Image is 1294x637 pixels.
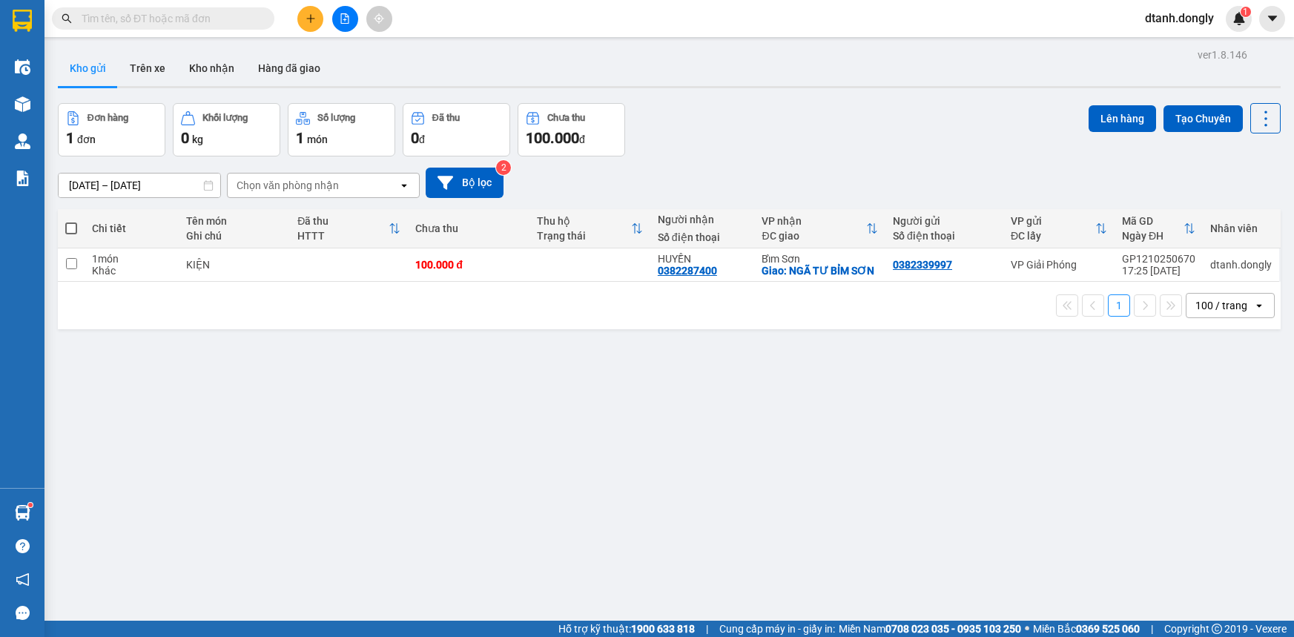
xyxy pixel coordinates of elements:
div: Chi tiết [92,222,171,234]
img: solution-icon [15,171,30,186]
div: GP1210250670 [1122,253,1195,265]
span: dtanh.dongly [1133,9,1226,27]
div: Đơn hàng [88,113,128,123]
span: | [706,621,708,637]
button: plus [297,6,323,32]
img: warehouse-icon [15,505,30,521]
div: Người gửi [893,215,996,227]
div: 1 món [92,253,171,265]
span: plus [306,13,316,24]
div: Nhân viên [1210,222,1272,234]
span: Miền Nam [839,621,1021,637]
span: món [307,133,328,145]
strong: 0369 525 060 [1076,623,1140,635]
input: Tìm tên, số ĐT hoặc mã đơn [82,10,257,27]
button: Số lượng1món [288,103,395,156]
div: 100.000 đ [415,259,521,271]
div: Tên món [186,215,283,227]
div: Ngày ĐH [1122,230,1184,242]
div: ĐC lấy [1011,230,1095,242]
span: copyright [1212,624,1222,634]
span: Miền Bắc [1033,621,1140,637]
th: Toggle SortBy [1003,209,1115,248]
div: KIỆN [186,259,283,271]
div: HTTT [297,230,389,242]
span: 0 [411,129,419,147]
div: VP nhận [762,215,866,227]
span: question-circle [16,539,30,553]
button: Hàng đã giao [246,50,332,86]
button: Kho nhận [177,50,246,86]
img: warehouse-icon [15,96,30,112]
div: Trạng thái [537,230,631,242]
button: aim [366,6,392,32]
th: Toggle SortBy [1115,209,1203,248]
div: Thu hộ [537,215,631,227]
button: Khối lượng0kg [173,103,280,156]
svg: open [1253,300,1265,311]
span: Hỗ trợ kỹ thuật: [558,621,695,637]
div: Giao: NGÃ TƯ BỈM SƠN [762,265,878,277]
span: đ [419,133,425,145]
input: Select a date range. [59,174,220,197]
div: Mã GD [1122,215,1184,227]
span: đ [579,133,585,145]
button: file-add [332,6,358,32]
div: Chọn văn phòng nhận [237,178,339,193]
sup: 1 [1241,7,1251,17]
span: 1 [1243,7,1248,17]
span: đơn [77,133,96,145]
span: kg [192,133,203,145]
div: Chưa thu [547,113,585,123]
div: ver 1.8.146 [1198,47,1247,63]
button: Lên hàng [1089,105,1156,132]
div: HUYỀN [658,253,747,265]
div: dtanh.dongly [1210,259,1272,271]
img: warehouse-icon [15,133,30,149]
th: Toggle SortBy [754,209,885,248]
button: Đã thu0đ [403,103,510,156]
div: VP Giải Phóng [1011,259,1107,271]
div: Ghi chú [186,230,283,242]
button: Kho gửi [58,50,118,86]
svg: open [398,179,410,191]
span: | [1151,621,1153,637]
button: Chưa thu100.000đ [518,103,625,156]
span: 1 [296,129,304,147]
button: Trên xe [118,50,177,86]
div: Số điện thoại [893,230,996,242]
span: ⚪️ [1025,626,1029,632]
div: Khác [92,265,171,277]
span: 0 [181,129,189,147]
div: 100 / trang [1195,298,1247,313]
span: 100.000 [526,129,579,147]
div: Số điện thoại [658,231,747,243]
th: Toggle SortBy [290,209,408,248]
span: caret-down [1266,12,1279,25]
div: Người nhận [658,214,747,225]
div: 17:25 [DATE] [1122,265,1195,277]
sup: 1 [28,503,33,507]
span: 1 [66,129,74,147]
img: logo-vxr [13,10,32,32]
div: 0382287400 [658,265,717,277]
div: Đã thu [297,215,389,227]
span: file-add [340,13,350,24]
span: message [16,606,30,620]
button: Bộ lọc [426,168,504,198]
div: ĐC giao [762,230,866,242]
div: Bỉm Sơn [762,253,878,265]
span: search [62,13,72,24]
button: Đơn hàng1đơn [58,103,165,156]
div: Số lượng [317,113,355,123]
span: Cung cấp máy in - giấy in: [719,621,835,637]
strong: 1900 633 818 [631,623,695,635]
div: VP gửi [1011,215,1095,227]
img: warehouse-icon [15,59,30,75]
strong: 0708 023 035 - 0935 103 250 [885,623,1021,635]
div: Chưa thu [415,222,521,234]
button: 1 [1108,294,1130,317]
div: Khối lượng [202,113,248,123]
img: icon-new-feature [1232,12,1246,25]
button: Tạo Chuyến [1163,105,1243,132]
